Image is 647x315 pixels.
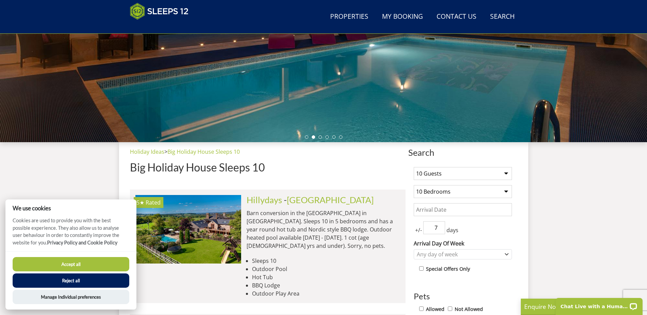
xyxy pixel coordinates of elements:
[252,273,400,281] li: Hot Tub
[408,148,517,157] span: Search
[415,251,503,258] div: Any day of week
[327,9,371,25] a: Properties
[167,148,240,155] a: Big Holiday House Sleeps 10
[524,302,627,311] p: Enquire Now
[252,257,400,265] li: Sleeps 10
[47,240,117,245] a: Privacy Policy and Cookie Policy
[414,226,423,234] span: +/-
[5,217,136,251] p: Cookies are used to provide you with the best possible experience. They also allow us to analyse ...
[551,294,647,315] iframe: LiveChat chat widget
[146,199,161,206] span: Rated
[252,281,400,289] li: BBQ Lodge
[130,148,164,155] a: Holiday Ideas
[252,289,400,298] li: Outdoor Play Area
[455,305,483,313] label: Not Allowed
[445,226,460,234] span: days
[284,195,374,205] span: -
[414,239,512,247] label: Arrival Day Of Week
[487,9,517,25] a: Search
[164,148,167,155] span: >
[5,205,136,211] h2: We use cookies
[135,195,241,263] a: 5★ Rated
[13,273,129,288] button: Reject all
[130,3,189,20] img: Sleeps 12
[13,257,129,271] button: Accept all
[414,249,512,259] div: Combobox
[127,24,198,30] iframe: Customer reviews powered by Trustpilot
[426,265,470,273] label: Special Offers Only
[287,195,374,205] a: [GEOGRAPHIC_DATA]
[13,290,129,304] button: Manage Individual preferences
[130,161,406,173] h1: Big Holiday House Sleeps 10
[247,195,282,205] a: Hillydays
[136,199,144,206] span: Hillydays has a 5 star rating under the Quality in Tourism Scheme
[135,195,241,263] img: hillydays-holiday-home-accommodation-devon-sleeping-10.original.jpg
[434,9,479,25] a: Contact Us
[414,292,512,301] h3: Pets
[414,203,512,216] input: Arrival Date
[252,265,400,273] li: Outdoor Pool
[247,209,400,250] p: Barn conversion in the [GEOGRAPHIC_DATA] in [GEOGRAPHIC_DATA]. Sleeps 10 in 5 bedrooms and has a ...
[379,9,426,25] a: My Booking
[426,305,444,313] label: Allowed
